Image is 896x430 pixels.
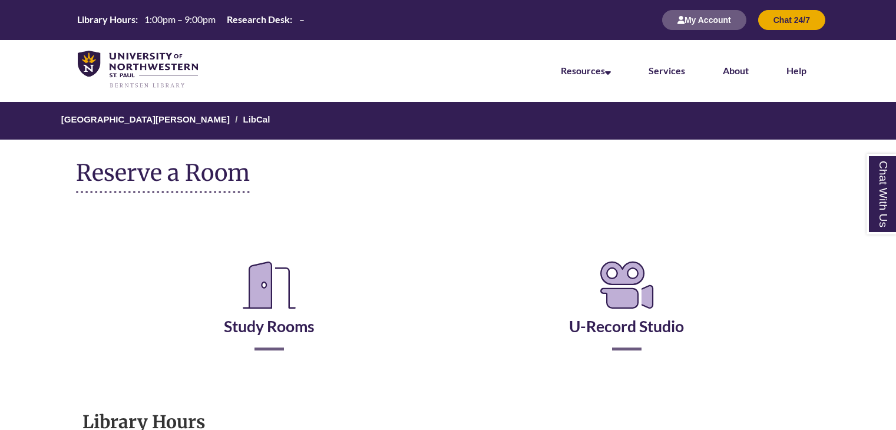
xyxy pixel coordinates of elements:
th: Research Desk: [222,13,294,26]
a: Study Rooms [224,287,315,336]
a: Hours Today [72,13,309,27]
a: My Account [662,15,746,25]
button: My Account [662,10,746,30]
a: Resources [561,65,611,76]
span: – [299,14,305,25]
a: [GEOGRAPHIC_DATA][PERSON_NAME] [61,114,230,124]
span: 1:00pm – 9:00pm [144,14,216,25]
th: Library Hours: [72,13,140,26]
a: Chat 24/7 [758,15,825,25]
table: Hours Today [72,13,309,26]
a: LibCal [243,114,270,124]
nav: Breadcrumb [76,102,820,140]
div: Reserve a Room [76,223,820,385]
a: About [723,65,749,76]
a: Help [786,65,806,76]
h1: Reserve a Room [76,160,250,193]
a: Services [649,65,685,76]
img: UNWSP Library Logo [78,51,198,89]
a: U-Record Studio [569,287,684,336]
button: Chat 24/7 [758,10,825,30]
